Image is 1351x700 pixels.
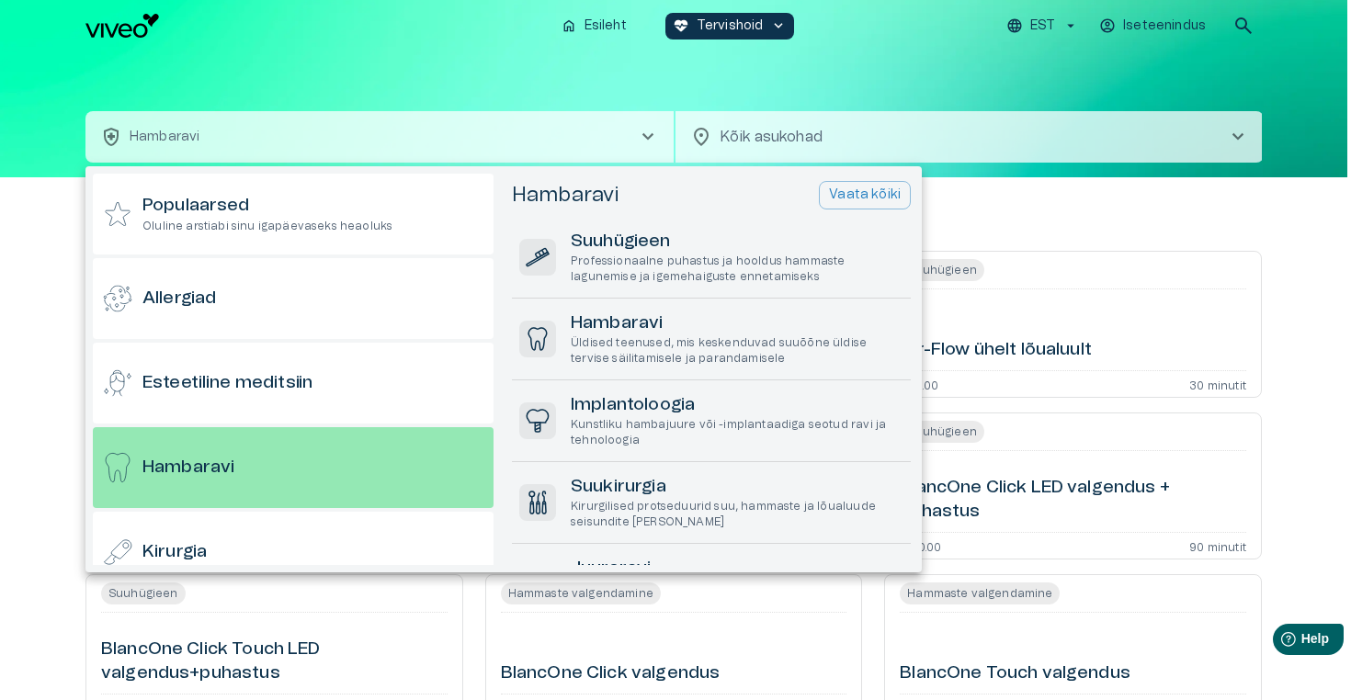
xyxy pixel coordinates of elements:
[571,335,903,367] p: Üldised teenused, mis keskenduvad suuõõne üldise tervise säilitamisele ja parandamisele
[142,456,234,480] h6: Hambaravi
[571,475,903,500] h6: Suukirurgia
[571,393,903,418] h6: Implantoloogia
[571,499,903,530] p: Kirurgilised protseduurid suu, hammaste ja lõualuude seisundite [PERSON_NAME]
[571,254,903,285] p: Professionaalne puhastus ja hooldus hammaste lagunemise ja igemehaiguste ennetamiseks
[571,311,903,336] h6: Hambaravi
[142,287,216,311] h6: Allergiad
[142,371,312,396] h6: Esteetiline meditsiin
[142,540,207,565] h6: Kirurgia
[819,181,911,209] button: Vaata kõiki
[142,219,392,234] p: Oluline arstiabi sinu igapäevaseks heaoluks
[571,417,903,448] p: Kunstliku hambajuure või -implantaadiga seotud ravi ja tehnoloogia
[512,182,619,209] h5: Hambaravi
[571,230,903,254] h6: Suuhügieen
[1208,616,1351,668] iframe: Help widget launcher
[142,194,392,219] h6: Populaarsed
[571,557,903,581] h6: Juureravi
[829,186,901,205] p: Vaata kõiki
